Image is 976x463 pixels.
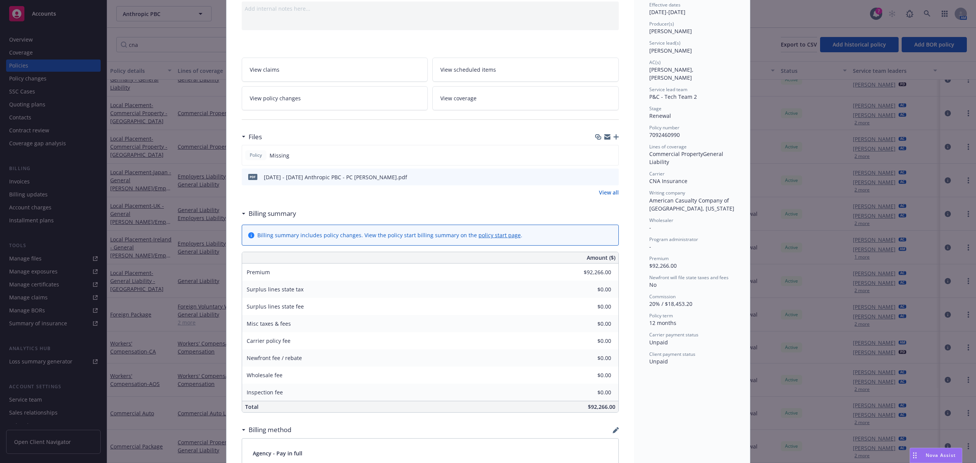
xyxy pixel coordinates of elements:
[649,312,673,319] span: Policy term
[649,236,698,243] span: Program administrator
[649,105,661,112] span: Stage
[250,94,301,102] span: View policy changes
[242,86,428,110] a: View policy changes
[432,86,619,110] a: View coverage
[440,94,477,102] span: View coverage
[649,150,725,166] span: General Liability
[649,300,692,307] span: 20% / $18,453.20
[566,284,616,295] input: 0.00
[250,66,279,74] span: View claims
[649,358,668,365] span: Unpaid
[649,124,679,131] span: Policy number
[566,301,616,312] input: 0.00
[649,255,669,262] span: Premium
[245,5,616,13] div: Add internal notes here...
[649,331,698,338] span: Carrier payment status
[247,389,283,396] span: Inspection fee
[587,254,615,262] span: Amount ($)
[247,337,291,344] span: Carrier policy fee
[649,21,674,27] span: Producer(s)
[242,209,296,219] div: Billing summary
[588,403,615,410] span: $92,266.00
[649,339,668,346] span: Unpaid
[649,59,661,66] span: AC(s)
[649,2,681,8] span: Effective dates
[248,152,263,159] span: Policy
[649,27,692,35] span: [PERSON_NAME]
[566,335,616,347] input: 0.00
[649,351,695,357] span: Client payment status
[247,268,270,276] span: Premium
[247,371,283,379] span: Wholesale fee
[248,174,257,180] span: pdf
[649,217,673,223] span: Wholesaler
[247,286,303,293] span: Surplus lines state tax
[649,40,681,46] span: Service lead(s)
[242,132,262,142] div: Files
[609,173,616,181] button: preview file
[649,274,729,281] span: Newfront will file state taxes and fees
[566,352,616,364] input: 0.00
[249,425,291,435] h3: Billing method
[432,58,619,82] a: View scheduled items
[649,177,687,185] span: CNA Insurance
[649,197,734,212] span: American Casualty Company of [GEOGRAPHIC_DATA], [US_STATE]
[242,425,291,435] div: Billing method
[649,150,703,158] span: Commercial Property
[242,58,428,82] a: View claims
[649,281,657,288] span: No
[440,66,496,74] span: View scheduled items
[649,143,687,150] span: Lines of coverage
[257,231,522,239] div: Billing summary includes policy changes. View the policy start billing summary on the .
[247,354,302,362] span: Newfront fee / rebate
[566,318,616,330] input: 0.00
[478,231,521,239] a: policy start page
[926,452,956,458] span: Nova Assist
[566,370,616,381] input: 0.00
[649,293,676,300] span: Commission
[649,190,685,196] span: Writing company
[566,387,616,398] input: 0.00
[247,303,304,310] span: Surplus lines state fee
[649,243,651,250] span: -
[264,173,407,181] div: [DATE] - [DATE] Anthropic PBC - PC [PERSON_NAME].pdf
[649,86,687,93] span: Service lead team
[649,66,695,81] span: [PERSON_NAME], [PERSON_NAME]
[597,173,603,181] button: download file
[249,132,262,142] h3: Files
[270,151,289,159] span: Missing
[649,224,651,231] span: -
[649,262,677,269] span: $92,266.00
[247,320,291,327] span: Misc taxes & fees
[245,403,258,410] span: Total
[566,267,616,278] input: 0.00
[649,2,735,16] div: [DATE] - [DATE]
[910,448,962,463] button: Nova Assist
[649,131,680,138] span: 7092460990
[910,448,920,463] div: Drag to move
[249,209,296,219] h3: Billing summary
[649,319,676,326] span: 12 months
[649,170,665,177] span: Carrier
[649,112,671,119] span: Renewal
[599,188,619,196] a: View all
[649,47,692,54] span: [PERSON_NAME]
[649,93,697,100] span: P&C - Tech Team 2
